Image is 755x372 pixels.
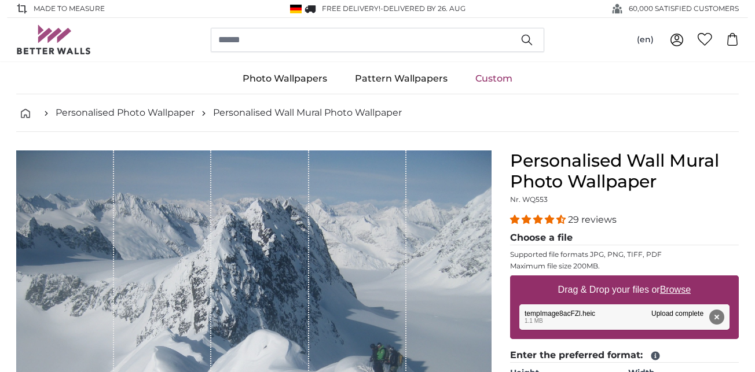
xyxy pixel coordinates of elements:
legend: Choose a file [510,231,739,245]
span: 29 reviews [568,214,617,225]
p: Maximum file size 200MB. [510,261,739,271]
img: Betterwalls [16,25,91,54]
a: Photo Wallpapers [229,64,341,94]
span: FREE delivery! [322,4,380,13]
a: Custom [461,64,526,94]
a: Personalised Wall Mural Photo Wallpaper [213,106,402,120]
span: Nr. WQ553 [510,195,548,204]
nav: breadcrumbs [16,94,739,132]
legend: Enter the preferred format: [510,348,739,363]
label: Drag & Drop your files or [554,278,695,301]
p: Supported file formats JPG, PNG, TIFF, PDF [510,250,739,259]
span: - [380,4,466,13]
a: Pattern Wallpapers [341,64,461,94]
u: Browse [660,285,691,294]
span: Delivered by 26. Aug [383,4,466,13]
button: (en) [628,30,663,50]
span: Made to Measure [34,3,105,14]
span: 60,000 SATISFIED CUSTOMERS [629,3,739,14]
img: Germany [290,5,302,13]
span: 4.34 stars [510,214,568,225]
h1: Personalised Wall Mural Photo Wallpaper [510,150,739,192]
a: Personalised Photo Wallpaper [56,106,195,120]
